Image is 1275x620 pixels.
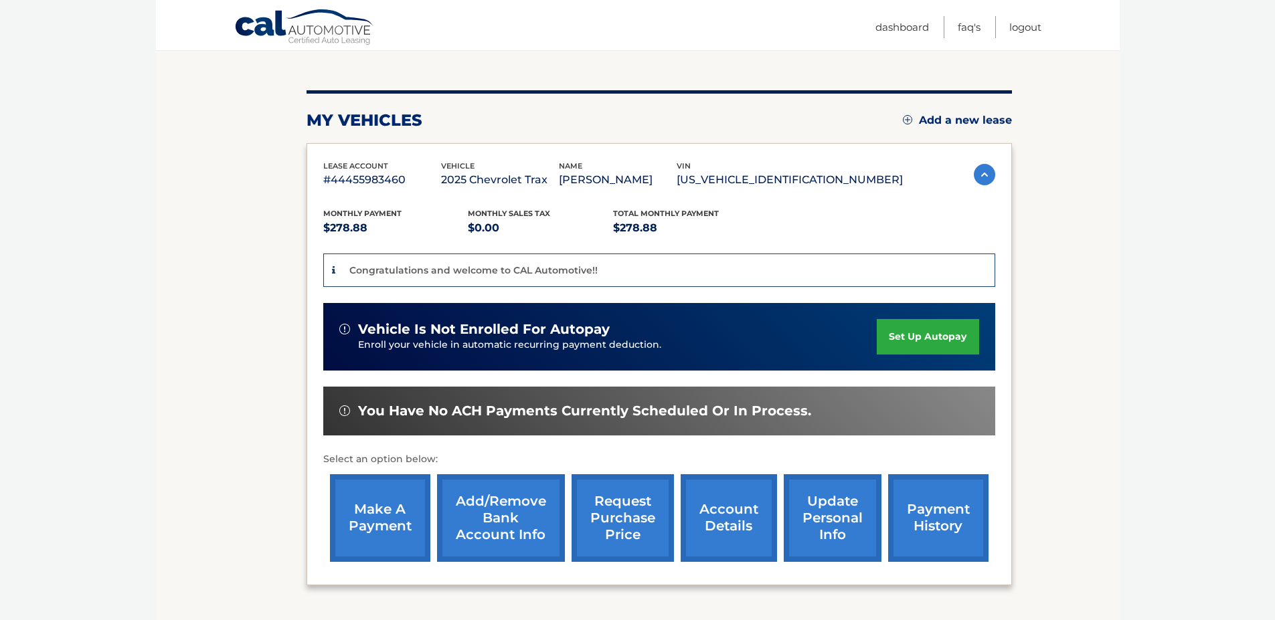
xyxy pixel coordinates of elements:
[877,319,979,354] a: set up autopay
[323,219,469,237] p: $278.88
[903,115,912,124] img: add.svg
[875,16,929,38] a: Dashboard
[559,161,582,171] span: name
[358,403,811,419] span: You have no ACH payments currently scheduled or in process.
[323,161,388,171] span: lease account
[677,161,691,171] span: vin
[468,219,613,237] p: $0.00
[437,474,565,562] a: Add/Remove bank account info
[307,110,422,130] h2: my vehicles
[323,171,441,189] p: #44455983460
[339,405,350,416] img: alert-white.svg
[330,474,430,562] a: make a payment
[323,209,402,218] span: Monthly Payment
[339,324,350,334] img: alert-white.svg
[958,16,981,38] a: FAQ's
[888,474,989,562] a: payment history
[613,209,719,218] span: Total Monthly Payment
[441,161,475,171] span: vehicle
[974,164,995,185] img: accordion-active.svg
[681,474,777,562] a: account details
[323,451,995,468] p: Select an option below:
[903,114,1012,127] a: Add a new lease
[1009,16,1041,38] a: Logout
[358,338,877,352] p: Enroll your vehicle in automatic recurring payment deduction.
[572,474,674,562] a: request purchase price
[358,321,610,338] span: vehicle is not enrolled for autopay
[613,219,758,237] p: $278.88
[559,171,677,189] p: [PERSON_NAME]
[234,9,375,47] a: Cal Automotive
[349,264,598,276] p: Congratulations and welcome to CAL Automotive!!
[441,171,559,189] p: 2025 Chevrolet Trax
[784,474,881,562] a: update personal info
[677,171,903,189] p: [US_VEHICLE_IDENTIFICATION_NUMBER]
[468,209,550,218] span: Monthly sales Tax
